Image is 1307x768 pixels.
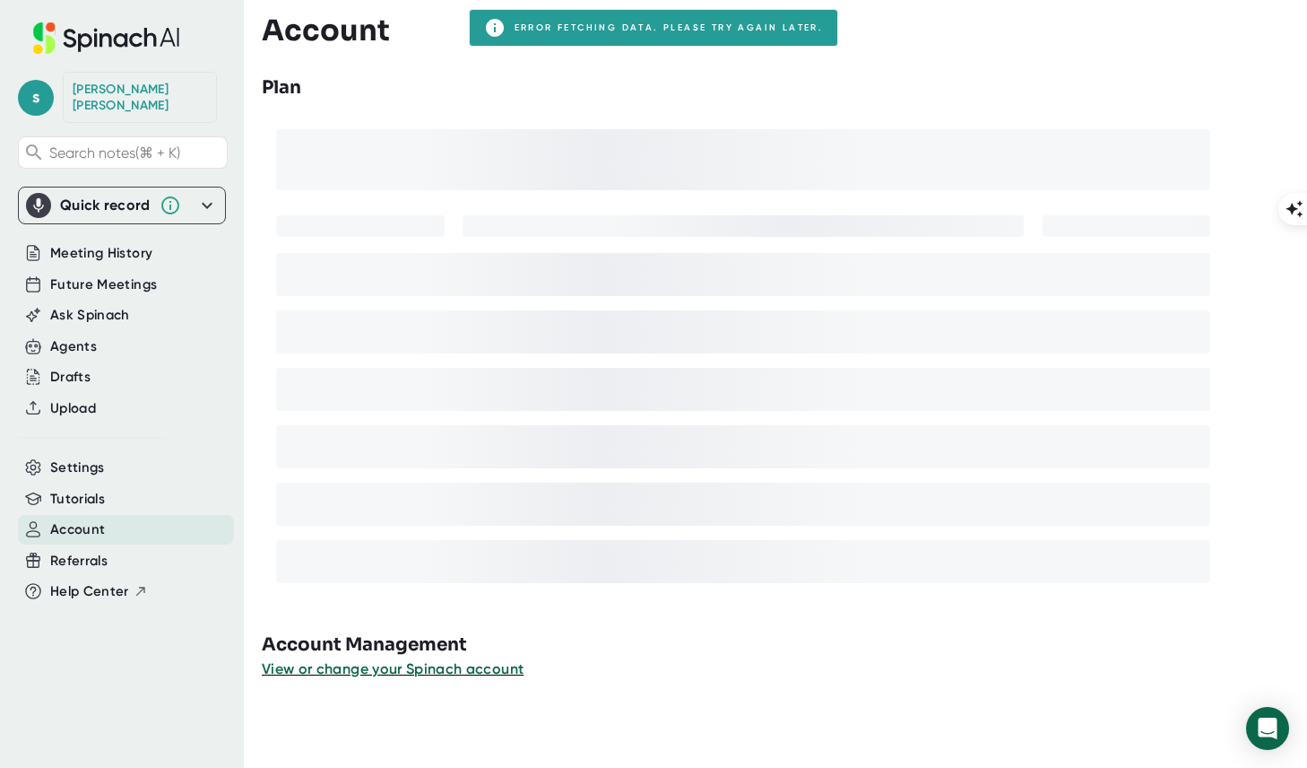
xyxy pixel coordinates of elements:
[262,659,524,680] button: View or change your Spinach account
[50,367,91,388] button: Drafts
[50,519,105,540] button: Account
[50,581,129,602] span: Help Center
[262,632,1307,659] h3: Account Management
[49,144,180,161] span: Search notes (⌘ + K)
[1246,707,1289,750] div: Open Intercom Messenger
[262,13,390,48] h3: Account
[18,80,54,116] span: s
[50,398,96,419] button: Upload
[50,275,157,295] button: Future Meetings
[50,581,148,602] button: Help Center
[50,489,105,510] button: Tutorials
[73,82,207,113] div: Shelby Bruce
[50,243,152,264] button: Meeting History
[26,188,218,223] div: Quick record
[50,551,108,572] button: Referrals
[60,196,151,214] div: Quick record
[50,305,130,326] button: Ask Spinach
[262,660,524,677] span: View or change your Spinach account
[50,458,105,478] button: Settings
[262,74,301,101] h3: Plan
[50,336,97,357] button: Agents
